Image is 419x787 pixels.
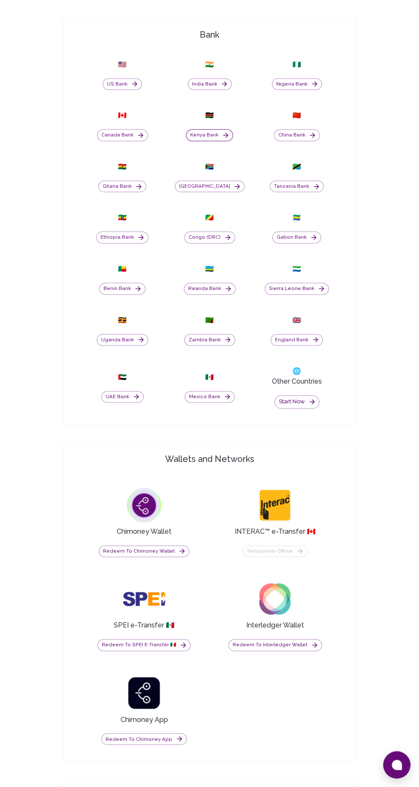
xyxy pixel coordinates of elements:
[118,213,127,223] span: 🇪🇹
[103,78,142,90] button: US Bank
[205,59,214,70] span: 🇮🇳
[228,639,322,651] button: Redeem to Interledger Wallet
[175,180,245,192] button: [GEOGRAPHIC_DATA]
[118,315,127,325] span: 🇺🇬
[184,334,235,346] button: Zambia Bank
[205,110,214,121] span: 🇰🇪
[98,180,146,192] button: Ghana Bank
[270,180,324,192] button: Tanzania Bank
[117,527,171,537] h3: Chimoney Wallet
[265,283,329,295] button: Sierra Leone Bank
[118,162,127,172] span: 🇬🇭
[274,395,319,408] button: Start now
[99,545,189,557] button: Redeem to Chimoney Wallet
[118,372,127,382] span: 🇦🇪
[101,391,144,403] button: UAE Bank
[118,264,127,274] span: 🇧🇯
[205,315,214,325] span: 🇿🇲
[188,78,232,90] button: India Bank
[97,129,148,141] button: Canada Bank
[185,391,235,403] button: Mexico Bank
[383,751,410,778] button: Open chat window
[67,29,352,41] h4: Bank
[292,264,301,274] span: 🇸🇱
[254,577,296,620] img: dollar globe
[97,639,191,651] button: Redeem to SPEI e-Transfer 🇲🇽
[121,714,168,725] h3: Chimoney App
[246,620,304,630] h3: Interledger Wallet
[205,264,214,274] span: 🇷🇼
[67,453,352,465] h4: Wallets and Networks
[292,213,301,223] span: 🇬🇦
[292,366,301,376] span: 🌐
[123,577,165,620] img: dollar globe
[292,315,301,325] span: 🇬🇧
[118,59,127,70] span: 🇺🇸
[96,231,148,243] button: Ethiopia Bank
[205,162,214,172] span: 🇿🇦
[97,334,148,346] button: Uganda Bank
[292,162,301,172] span: 🇹🇿
[114,620,174,630] h3: SPEI e-Transfer 🇲🇽
[274,129,320,141] button: China Bank
[184,231,235,243] button: Congo (DRC)
[123,484,165,527] img: dollar globe
[254,484,296,527] img: dollar globe
[272,231,321,243] button: Gabon Bank
[118,110,127,121] span: 🇨🇦
[101,733,187,745] button: Redeem to Chimoney App
[292,110,301,121] span: 🇨🇳
[292,59,301,70] span: 🇳🇬
[123,672,165,714] img: dollar globe
[271,334,323,346] button: England Bank
[205,372,214,382] span: 🇲🇽
[186,129,233,141] button: Kenya Bank
[272,376,322,387] h3: Other Countries
[184,283,236,295] button: Rwanda Bank
[99,283,145,295] button: Benin Bank
[235,527,316,537] h3: INTERAC™ e-Transfer 🇨🇦
[272,78,322,90] button: Nigeria Bank
[205,213,214,223] span: 🇨🇬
